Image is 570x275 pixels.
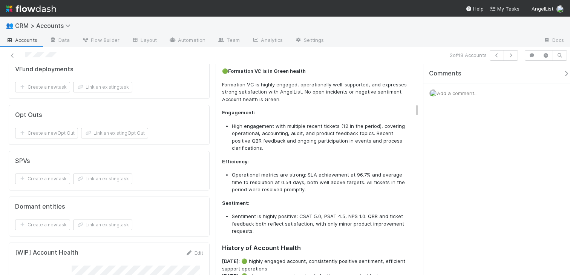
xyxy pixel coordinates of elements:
a: Data [43,35,76,47]
button: Link an existingOpt Out [81,128,148,138]
a: Docs [537,35,570,47]
strong: Efficiency: [222,158,249,164]
span: Add a comment... [437,90,478,96]
span: My Tasks [490,6,519,12]
a: Settings [289,35,330,47]
button: Create a newtask [15,220,70,230]
a: Flow Builder [76,35,126,47]
img: avatar_6cb813a7-f212-4ca3-9382-463c76e0b247.png [556,5,564,13]
button: Create a newtask [15,82,70,92]
span: Comments [429,70,461,77]
a: Automation [163,35,211,47]
span: Flow Builder [82,36,120,44]
strong: Sentiment: [222,200,250,206]
button: Link an existingtask [73,82,132,92]
a: My Tasks [490,5,519,12]
button: Create a newtask [15,174,70,184]
h5: SPVs [15,157,30,165]
span: AngelList [532,6,553,12]
span: CRM > Accounts [15,22,74,29]
p: 🟢 [222,68,410,75]
strong: Engagement: [222,109,255,115]
h5: Dormant entities [15,203,65,210]
button: Create a newOpt Out [15,128,78,138]
img: logo-inverted-e16ddd16eac7371096b0.svg [6,2,56,15]
li: Sentiment is highly positive: CSAT 5.0, PSAT 4.5, NPS 1.0. QBR and ticket feedback both reflect s... [232,213,410,235]
h3: History of Account Health [222,244,410,252]
button: Link an existingtask [73,220,132,230]
strong: Formation VC is in Green health [228,68,306,74]
li: High engagement with multiple recent tickets (12 in the period), covering operational, accounting... [232,123,410,152]
li: Operational metrics are strong: SLA achievement at 96.7% and average time to resolution at 0.54 d... [232,171,410,194]
strong: [DATE] [222,258,239,264]
div: Help [466,5,484,12]
a: Analytics [246,35,289,47]
span: 2 of 48 Accounts [450,51,487,59]
span: Accounts [6,36,37,44]
a: Layout [126,35,163,47]
a: Edit [185,250,203,256]
span: 👥 [6,22,14,29]
h5: Opt Outs [15,111,42,119]
a: Team [211,35,246,47]
h5: [WIP] Account Health [15,249,78,257]
img: avatar_6cb813a7-f212-4ca3-9382-463c76e0b247.png [429,89,437,97]
button: Link an existingtask [73,174,132,184]
p: Formation VC is highly engaged, operationally well-supported, and expresses strong satisfaction w... [222,81,410,103]
h5: VFund deployments [15,66,74,73]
